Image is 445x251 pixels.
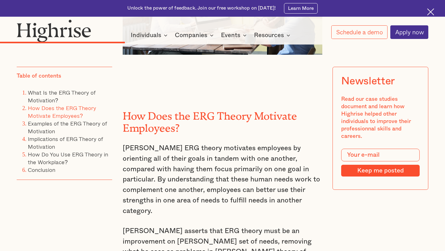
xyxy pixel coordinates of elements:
[28,104,96,120] a: How Does the ERG Theory Motivate Employees?
[131,32,169,39] div: Individuals
[427,8,434,15] img: Cross icon
[123,143,323,216] p: [PERSON_NAME] ERG theory motivates employees by orienting all of their goals in tandem with one a...
[28,134,103,151] a: Implications of ERG Theory of Motivation
[28,165,55,174] a: Conclusion
[221,32,248,39] div: Events
[28,88,95,104] a: What Is the ERG Theory of Motivation?
[390,25,428,39] a: Apply now
[28,150,108,166] a: How Do You Use ERG Theory in the Workplace?
[254,32,292,39] div: Resources
[175,32,215,39] div: Companies
[127,5,276,11] div: Unlock the power of feedback. Join our free workshop on [DATE]!
[17,73,61,80] div: Table of contents
[284,3,317,14] a: Learn More
[123,108,323,131] h2: How Does the ERG Theory Motivate Employees?
[17,19,91,42] img: Highrise logo
[131,32,161,39] div: Individuals
[341,165,420,177] input: Keep me posted
[341,75,395,87] div: Newsletter
[331,25,387,39] a: Schedule a demo
[341,149,420,161] input: Your e-mail
[341,96,420,140] div: Read our case studies document and learn how Highrise helped other individuals to improve their p...
[254,32,284,39] div: Resources
[221,32,240,39] div: Events
[175,32,207,39] div: Companies
[341,149,420,177] form: Modal Form
[28,119,107,135] a: Examples of the ERG Theory of Motivation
